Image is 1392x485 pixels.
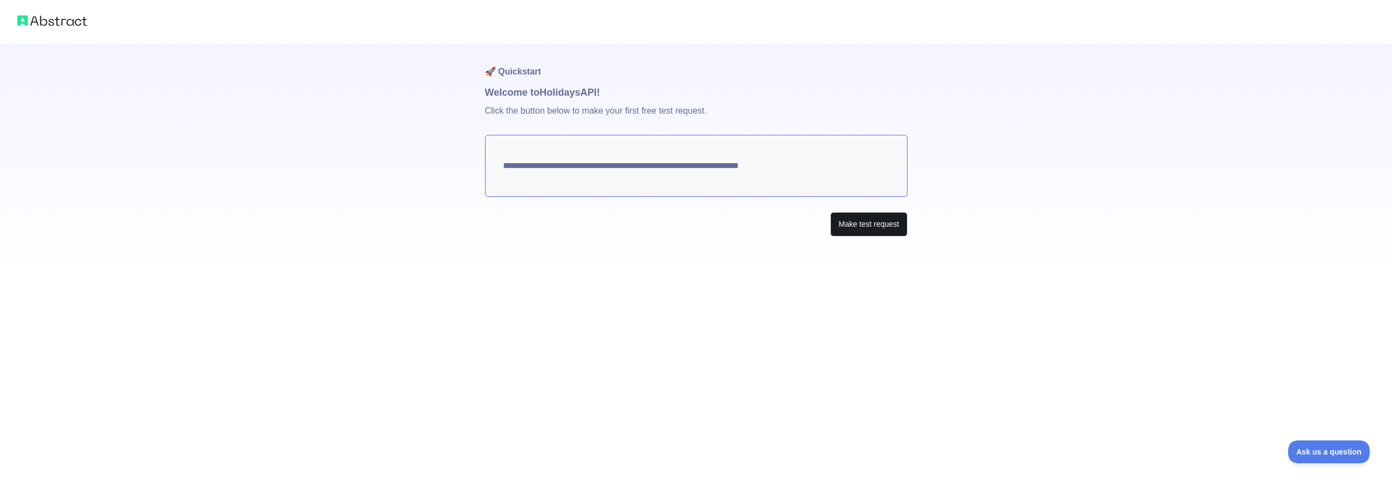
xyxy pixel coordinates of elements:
[830,212,907,237] button: Make test request
[1288,440,1370,463] iframe: Toggle Customer Support
[485,85,908,100] h1: Welcome to Holidays API!
[17,13,87,28] img: Abstract logo
[485,43,908,85] h1: 🚀 Quickstart
[485,100,908,135] p: Click the button below to make your first free test request.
